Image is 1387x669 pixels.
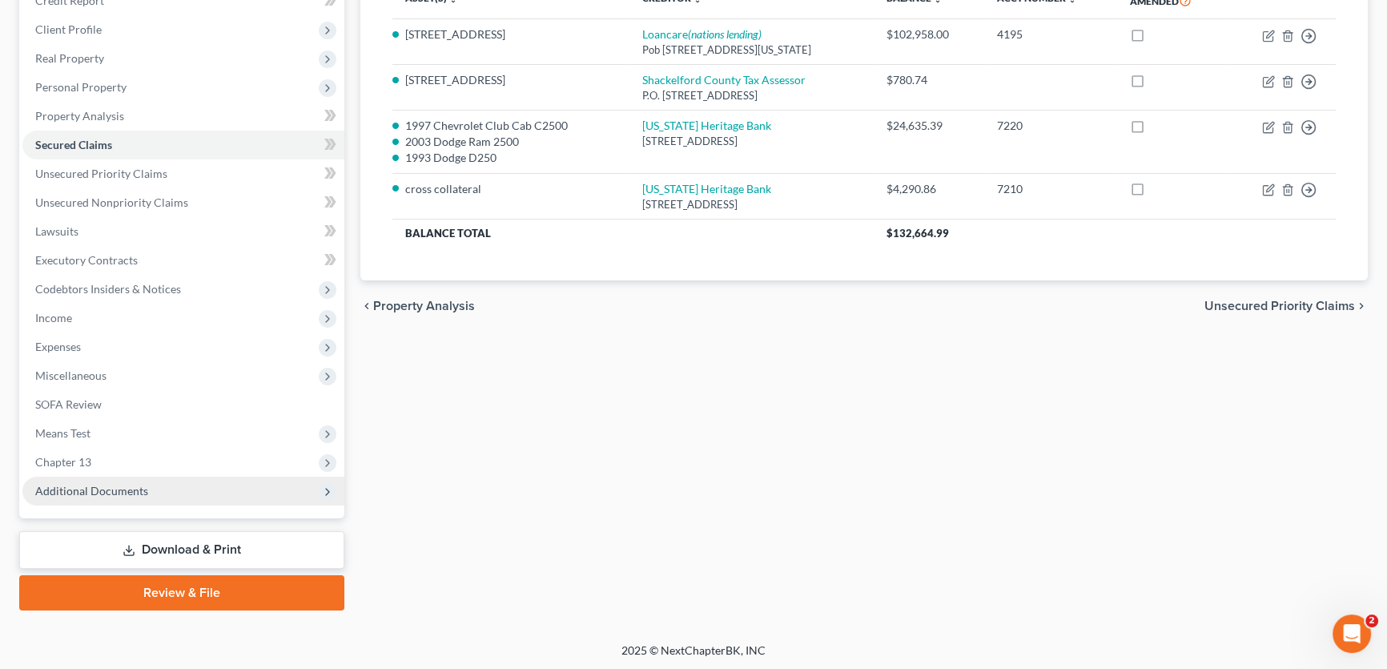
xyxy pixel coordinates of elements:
span: Secured Claims [35,138,112,151]
i: chevron_right [1355,300,1368,312]
span: Additional Documents [35,484,148,498]
span: 2 [1365,615,1378,627]
div: 7220 [997,118,1104,134]
span: Means Test [35,426,90,440]
a: Executory Contracts [22,246,344,275]
li: [STREET_ADDRESS] [405,26,616,42]
a: Secured Claims [22,131,344,159]
a: Unsecured Priority Claims [22,159,344,188]
a: Lawsuits [22,217,344,246]
div: $24,635.39 [886,118,971,134]
button: Unsecured Priority Claims chevron_right [1204,300,1368,312]
span: $132,664.99 [886,227,949,240]
li: 1997 Chevrolet Club Cab C2500 [405,118,616,134]
span: Property Analysis [373,300,475,312]
li: 1993 Dodge D250 [405,150,616,166]
a: Review & File [19,575,344,611]
span: Lawsuits [35,224,78,238]
a: Unsecured Nonpriority Claims [22,188,344,217]
li: [STREET_ADDRESS] [405,72,616,88]
span: Personal Property [35,80,127,94]
span: Property Analysis [35,109,124,123]
div: 7210 [997,181,1104,197]
span: SOFA Review [35,397,102,411]
th: Balance Total [392,219,874,248]
li: cross collateral [405,181,616,197]
span: Miscellaneous [35,369,107,382]
li: 2003 Dodge Ram 2500 [405,134,616,150]
span: Client Profile [35,22,102,36]
a: Loancare(nations lending) [641,27,761,41]
div: 4195 [997,26,1104,42]
span: Codebtors Insiders & Notices [35,282,181,296]
i: chevron_left [360,300,373,312]
span: Unsecured Nonpriority Claims [35,195,188,209]
span: Chapter 13 [35,455,91,469]
div: Pob [STREET_ADDRESS][US_STATE] [641,42,861,58]
a: Shackelford County Tax Assessor [641,73,805,87]
a: [US_STATE] Heritage Bank [641,182,770,195]
span: Unsecured Priority Claims [1204,300,1355,312]
div: $780.74 [886,72,971,88]
a: [US_STATE] Heritage Bank [641,119,770,132]
iframe: Intercom live chat [1333,615,1371,653]
span: Unsecured Priority Claims [35,167,167,180]
a: Property Analysis [22,102,344,131]
span: Expenses [35,340,81,353]
i: (nations lending) [687,27,761,41]
div: [STREET_ADDRESS] [641,134,861,149]
a: Download & Print [19,531,344,569]
span: Executory Contracts [35,253,138,267]
div: P.O. [STREET_ADDRESS] [641,88,861,103]
button: chevron_left Property Analysis [360,300,475,312]
a: SOFA Review [22,390,344,419]
span: Income [35,311,72,324]
span: Real Property [35,51,104,65]
div: $102,958.00 [886,26,971,42]
div: [STREET_ADDRESS] [641,197,861,212]
div: $4,290.86 [886,181,971,197]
